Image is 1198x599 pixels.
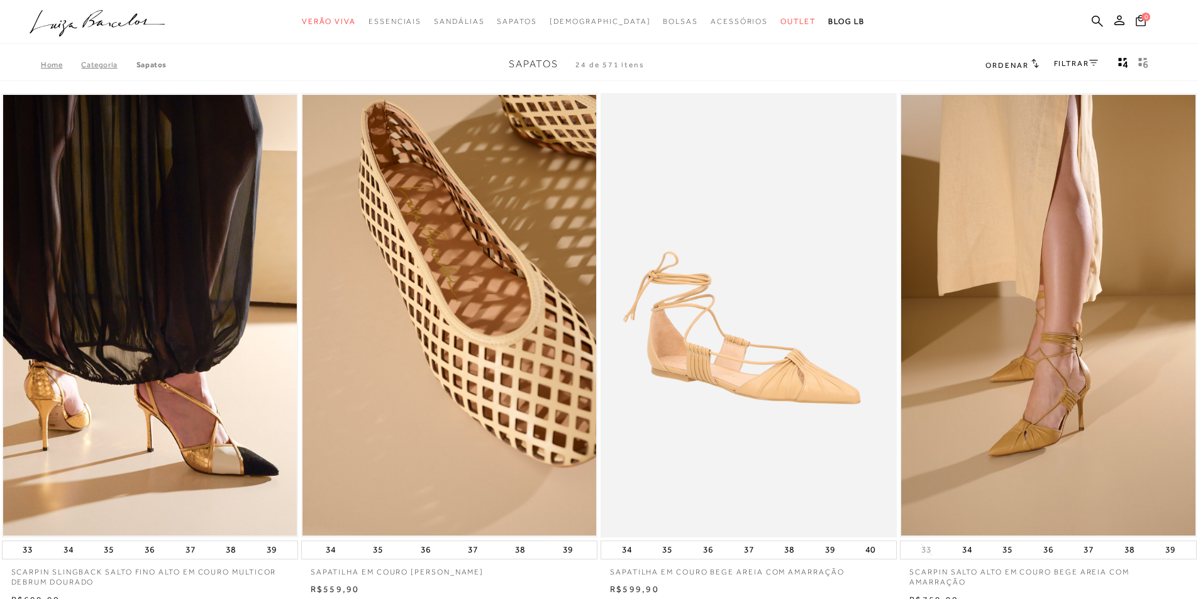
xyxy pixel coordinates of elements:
[497,10,536,33] a: noSubCategoriesText
[828,17,865,26] span: BLOG LB
[780,541,798,559] button: 38
[780,10,816,33] a: noSubCategoriesText
[369,10,421,33] a: noSubCategoriesText
[417,541,435,559] button: 36
[550,10,651,33] a: noSubCategoriesText
[901,95,1195,536] img: SCARPIN SALTO ALTO EM COURO BEGE AREIA COM AMARRAÇÃO
[497,17,536,26] span: Sapatos
[222,541,240,559] button: 38
[1121,541,1138,559] button: 38
[369,541,387,559] button: 35
[821,541,839,559] button: 39
[19,541,36,559] button: 33
[464,541,482,559] button: 37
[699,541,717,559] button: 36
[658,541,676,559] button: 35
[511,541,529,559] button: 38
[369,17,421,26] span: Essenciais
[322,541,340,559] button: 34
[559,541,577,559] button: 39
[740,541,758,559] button: 37
[434,10,484,33] a: noSubCategoriesText
[1141,13,1150,21] span: 0
[141,541,158,559] button: 36
[509,58,558,70] span: Sapatos
[711,10,768,33] a: noSubCategoriesText
[1132,14,1150,31] button: 0
[1134,57,1152,73] button: gridText6Desc
[2,559,298,588] a: SCARPIN SLINGBACK SALTO FINO ALTO EM COURO MULTICOR DEBRUM DOURADO
[3,95,297,536] a: SCARPIN SLINGBACK SALTO FINO ALTO EM COURO MULTICOR DEBRUM DOURADO SCARPIN SLINGBACK SALTO FINO A...
[100,541,118,559] button: 35
[862,541,879,559] button: 40
[575,60,645,69] span: 24 de 571 itens
[602,95,896,536] a: SAPATILHA EM COURO BEGE AREIA COM AMARRAÇÃO SAPATILHA EM COURO BEGE AREIA COM AMARRAÇÃO
[1162,541,1179,559] button: 39
[663,17,698,26] span: Bolsas
[901,95,1195,536] a: SCARPIN SALTO ALTO EM COURO BEGE AREIA COM AMARRAÇÃO SCARPIN SALTO ALTO EM COURO BEGE AREIA COM A...
[900,559,1196,588] a: SCARPIN SALTO ALTO EM COURO BEGE AREIA COM AMARRAÇÃO
[182,541,199,559] button: 37
[985,61,1028,70] span: Ordenar
[302,95,596,536] a: SAPATILHA EM COURO BAUNILHA VAZADA SAPATILHA EM COURO BAUNILHA VAZADA
[711,17,768,26] span: Acessórios
[618,541,636,559] button: 34
[780,17,816,26] span: Outlet
[60,541,77,559] button: 34
[301,559,597,578] a: SAPATILHA EM COURO [PERSON_NAME]
[550,17,651,26] span: [DEMOGRAPHIC_DATA]
[1114,57,1132,73] button: Mostrar 4 produtos por linha
[610,584,659,594] span: R$599,90
[1080,541,1097,559] button: 37
[41,60,81,69] a: Home
[828,10,865,33] a: BLOG LB
[302,17,356,26] span: Verão Viva
[263,541,280,559] button: 39
[918,544,935,556] button: 33
[81,60,136,69] a: Categoria
[311,584,360,594] span: R$559,90
[434,17,484,26] span: Sandálias
[601,559,897,578] a: SAPATILHA EM COURO BEGE AREIA COM AMARRAÇÃO
[136,60,167,69] a: Sapatos
[999,541,1016,559] button: 35
[958,541,976,559] button: 34
[1040,541,1057,559] button: 36
[302,10,356,33] a: noSubCategoriesText
[3,95,297,536] img: SCARPIN SLINGBACK SALTO FINO ALTO EM COURO MULTICOR DEBRUM DOURADO
[602,95,896,536] img: SAPATILHA EM COURO BEGE AREIA COM AMARRAÇÃO
[302,95,596,536] img: SAPATILHA EM COURO BAUNILHA VAZADA
[663,10,698,33] a: noSubCategoriesText
[1054,59,1098,68] a: FILTRAR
